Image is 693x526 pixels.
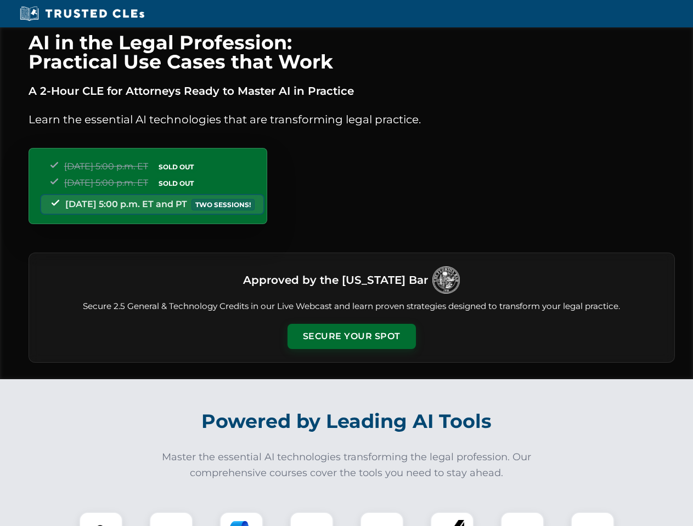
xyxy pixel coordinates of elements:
p: Learn the essential AI technologies that are transforming legal practice. [29,111,675,128]
h2: Powered by Leading AI Tools [43,402,651,441]
span: SOLD OUT [155,178,198,189]
span: SOLD OUT [155,161,198,173]
span: [DATE] 5:00 p.m. ET [64,161,148,171]
h3: Approved by the [US_STATE] Bar [243,270,428,290]
p: A 2-Hour CLE for Attorneys Ready to Master AI in Practice [29,82,675,100]
button: Secure Your Spot [288,324,416,349]
img: Trusted CLEs [16,5,148,22]
p: Master the essential AI technologies transforming the legal profession. Our comprehensive courses... [155,449,539,481]
span: [DATE] 5:00 p.m. ET [64,178,148,188]
img: Logo [432,266,460,294]
p: Secure 2.5 General & Technology Credits in our Live Webcast and learn proven strategies designed ... [42,300,661,313]
h1: AI in the Legal Profession: Practical Use Cases that Work [29,33,675,71]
